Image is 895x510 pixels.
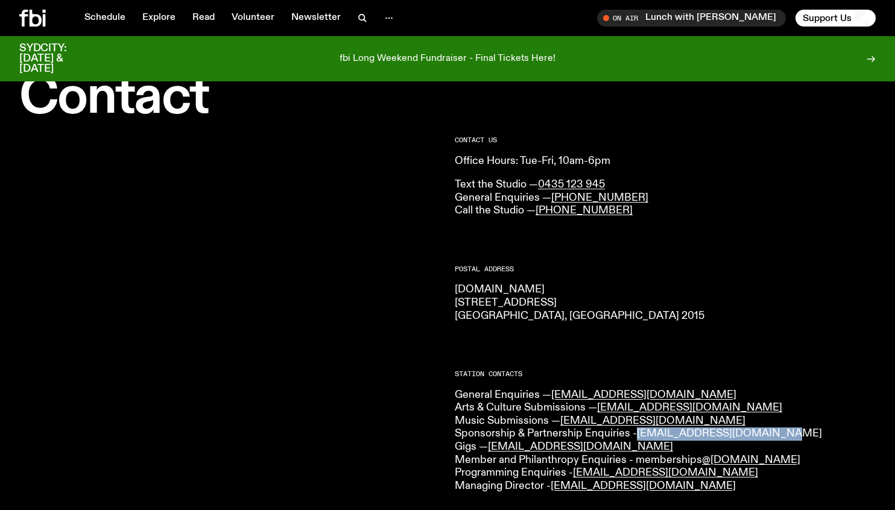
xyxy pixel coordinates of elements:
p: General Enquiries — Arts & Culture Submissions — Music Submissions — Sponsorship & Partnership En... [455,389,876,493]
a: Schedule [77,10,133,27]
h2: Station Contacts [455,371,876,377]
p: fbi Long Weekend Fundraiser - Final Tickets Here! [340,54,555,65]
a: [EMAIL_ADDRESS][DOMAIN_NAME] [573,467,758,478]
p: Office Hours: Tue-Fri, 10am-6pm [455,155,876,168]
a: [EMAIL_ADDRESS][DOMAIN_NAME] [551,389,736,400]
a: [EMAIL_ADDRESS][DOMAIN_NAME] [560,415,745,426]
span: Support Us [803,13,852,24]
a: [EMAIL_ADDRESS][DOMAIN_NAME] [488,441,673,452]
a: [PHONE_NUMBER] [551,192,648,203]
a: Read [185,10,222,27]
a: Newsletter [284,10,348,27]
a: Volunteer [224,10,282,27]
h1: Contact [19,74,440,122]
a: 0435 123 945 [538,179,605,190]
a: [PHONE_NUMBER] [536,205,633,216]
a: @[DOMAIN_NAME] [702,455,800,465]
a: [EMAIL_ADDRESS][DOMAIN_NAME] [637,428,822,439]
h2: Postal Address [455,266,876,272]
h3: SYDCITY: [DATE] & [DATE] [19,43,96,74]
button: On AirLunch with [PERSON_NAME] [597,10,786,27]
button: Support Us [795,10,876,27]
p: [DOMAIN_NAME] [STREET_ADDRESS] [GEOGRAPHIC_DATA], [GEOGRAPHIC_DATA] 2015 [455,283,876,323]
a: [EMAIL_ADDRESS][DOMAIN_NAME] [597,402,782,413]
h2: CONTACT US [455,137,876,143]
a: [EMAIL_ADDRESS][DOMAIN_NAME] [551,480,736,491]
p: Text the Studio — General Enquiries — Call the Studio — [455,178,876,218]
a: Explore [135,10,183,27]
